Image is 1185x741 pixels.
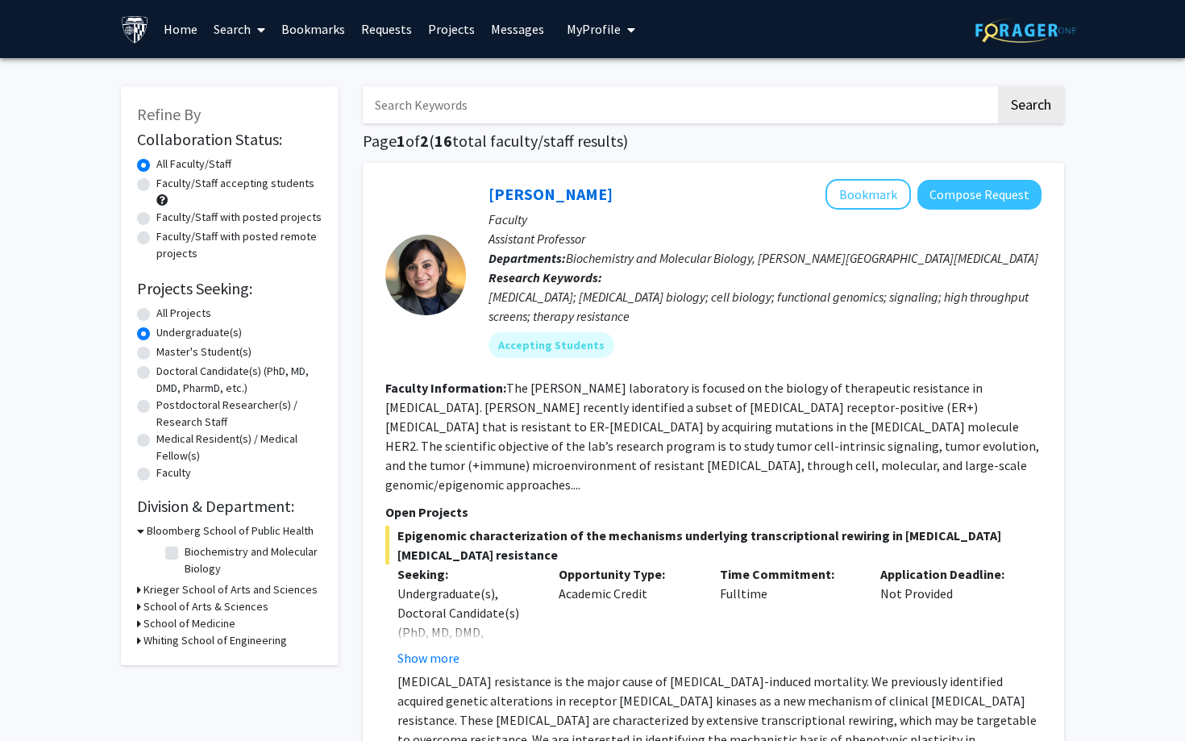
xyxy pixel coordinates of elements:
[137,130,322,149] h2: Collaboration Status:
[489,287,1042,326] div: [MEDICAL_DATA]; [MEDICAL_DATA] biology; cell biology; functional genomics; signaling; high throug...
[547,564,708,668] div: Academic Credit
[385,502,1042,522] p: Open Projects
[156,156,231,173] label: All Faculty/Staff
[489,269,602,285] b: Research Keywords:
[397,564,534,584] p: Seeking:
[385,380,506,396] b: Faculty Information:
[143,581,318,598] h3: Krieger School of Arts and Sciences
[156,228,322,262] label: Faculty/Staff with posted remote projects
[566,250,1038,266] span: Biochemistry and Molecular Biology, [PERSON_NAME][GEOGRAPHIC_DATA][MEDICAL_DATA]
[385,380,1039,493] fg-read-more: The [PERSON_NAME] laboratory is focused on the biology of therapeutic resistance in [MEDICAL_DATA...
[353,1,420,57] a: Requests
[143,598,268,615] h3: School of Arts & Sciences
[397,131,405,151] span: 1
[483,1,552,57] a: Messages
[156,397,322,431] label: Postdoctoral Researcher(s) / Research Staff
[156,305,211,322] label: All Projects
[363,86,996,123] input: Search Keywords
[137,279,322,298] h2: Projects Seeking:
[156,324,242,341] label: Undergraduate(s)
[137,497,322,516] h2: Division & Department:
[147,522,314,539] h3: Bloomberg School of Public Health
[825,179,911,210] button: Add Utthara Nayar to Bookmarks
[12,668,69,729] iframe: Chat
[143,632,287,649] h3: Whiting School of Engineering
[998,86,1064,123] button: Search
[868,564,1029,668] div: Not Provided
[420,1,483,57] a: Projects
[720,564,857,584] p: Time Commitment:
[559,564,696,584] p: Opportunity Type:
[567,21,621,37] span: My Profile
[137,104,201,124] span: Refine By
[156,363,322,397] label: Doctoral Candidate(s) (PhD, MD, DMD, PharmD, etc.)
[489,184,613,204] a: [PERSON_NAME]
[156,464,191,481] label: Faculty
[273,1,353,57] a: Bookmarks
[975,18,1076,43] img: ForagerOne Logo
[143,615,235,632] h3: School of Medicine
[397,648,459,668] button: Show more
[156,175,314,192] label: Faculty/Staff accepting students
[708,564,869,668] div: Fulltime
[156,343,252,360] label: Master's Student(s)
[156,431,322,464] label: Medical Resident(s) / Medical Fellow(s)
[363,131,1064,151] h1: Page of ( total faculty/staff results)
[489,250,566,266] b: Departments:
[206,1,273,57] a: Search
[489,229,1042,248] p: Assistant Professor
[121,15,149,44] img: Johns Hopkins University Logo
[489,332,614,358] mat-chip: Accepting Students
[434,131,452,151] span: 16
[156,209,322,226] label: Faculty/Staff with posted projects
[880,564,1017,584] p: Application Deadline:
[489,210,1042,229] p: Faculty
[156,1,206,57] a: Home
[917,180,1042,210] button: Compose Request to Utthara Nayar
[185,543,318,577] label: Biochemistry and Molecular Biology
[420,131,429,151] span: 2
[385,526,1042,564] span: Epigenomic characterization of the mechanisms underlying transcriptional rewiring in [MEDICAL_DAT...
